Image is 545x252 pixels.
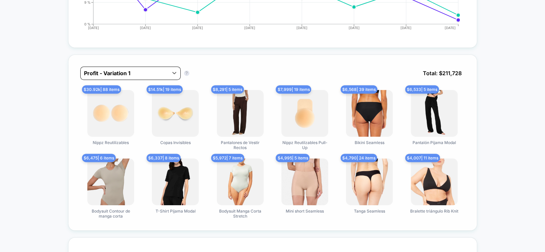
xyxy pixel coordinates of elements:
span: $ 6,337 | 8 items [147,154,181,162]
tspan: [DATE] [296,26,307,30]
span: $ 6,533 | 5 items [405,85,439,94]
tspan: 0 % [84,22,91,26]
span: $ 6,475 | 6 items [82,154,116,162]
span: T-Shirt Pijama Modal [155,209,195,214]
img: Mini short Seamless [281,158,328,205]
button: ? [184,71,189,76]
img: Nippz Reutilzables Pull-Up [281,90,328,137]
span: Bodysuit Contour de manga corta [86,209,136,219]
span: $ 5,972 | 7 items [211,154,244,162]
tspan: [DATE] [400,26,412,30]
span: Total: $ 211,728 [420,67,465,80]
span: $ 4,007 | 11 items [405,154,440,162]
span: Bodysuit Manga Corta Stretch [215,209,265,219]
span: $ 14.51k | 19 items [147,85,183,94]
tspan: [DATE] [140,26,151,30]
span: Pantalón Pijama Modal [413,140,456,145]
img: Pantalón Pijama Modal [411,90,458,137]
span: Nippz Reutilizables [93,140,129,145]
img: Tanga Seamless [346,158,393,205]
span: $ 30.92k | 88 items [82,85,121,94]
tspan: [DATE] [349,26,360,30]
img: Copas Invisibles [152,90,199,137]
img: Bodysuit Manga Corta Stretch [217,158,264,205]
img: Bikini Seamless [346,90,393,137]
img: Pantalones de Vestir Rectos [217,90,264,137]
span: $ 4,995 | 5 items [276,154,309,162]
tspan: [DATE] [244,26,255,30]
span: Mini short Seamless [286,209,324,214]
span: Bralette triángulo Rib Knit [410,209,458,214]
span: Pantalones de Vestir Rectos [215,140,265,150]
span: Tanga Seamless [354,209,385,214]
img: Bralette triángulo Rib Knit [411,158,458,205]
img: T-Shirt Pijama Modal [152,158,199,205]
span: $ 7,999 | 19 items [276,85,311,94]
tspan: [DATE] [445,26,456,30]
span: Nippz Reutilzables Pull-Up [280,140,330,150]
span: $ 4,790 | 24 items [341,154,377,162]
img: Bodysuit Contour de manga corta [87,158,134,205]
span: $ 8,291 | 5 items [211,85,244,94]
span: Bikini Seamless [355,140,384,145]
tspan: [DATE] [192,26,203,30]
img: Nippz Reutilizables [87,90,134,137]
tspan: [DATE] [88,26,99,30]
span: $ 6,568 | 39 items [341,85,377,94]
span: Copas Invisibles [160,140,191,145]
